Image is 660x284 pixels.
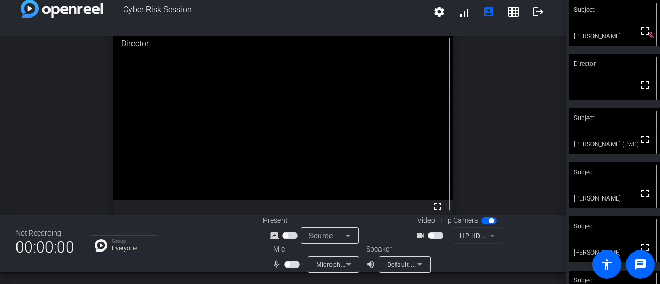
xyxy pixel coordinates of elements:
[272,258,284,271] mat-icon: mic_none
[366,244,428,255] div: Speaker
[113,30,453,58] div: Director
[270,229,282,242] mat-icon: screen_share_outline
[601,258,613,271] mat-icon: accessibility
[634,258,647,271] mat-icon: message
[569,162,660,182] div: Subject
[263,215,366,226] div: Present
[569,54,660,74] div: Director
[15,228,74,239] div: Not Recording
[569,216,660,236] div: Subject
[569,108,660,128] div: Subject
[416,229,428,242] mat-icon: videocam_outline
[639,133,651,145] mat-icon: fullscreen
[263,244,366,255] div: Mic
[507,6,520,18] mat-icon: grid_on
[639,79,651,91] mat-icon: fullscreen
[366,258,378,271] mat-icon: volume_up
[112,239,154,244] p: Group
[639,241,651,254] mat-icon: fullscreen
[112,245,154,252] p: Everyone
[433,6,445,18] mat-icon: settings
[432,200,444,212] mat-icon: fullscreen
[309,231,333,240] span: Source
[639,25,651,37] mat-icon: fullscreen
[639,187,651,199] mat-icon: fullscreen
[387,260,439,269] span: Default - AirPods
[532,6,544,18] mat-icon: logout
[95,239,107,252] img: Chat Icon
[440,215,478,226] span: Flip Camera
[483,6,495,18] mat-icon: account_box
[316,260,544,269] span: Microphone Array (Intel® Smart Sound Technology for Digital Microphones)
[417,215,435,226] span: Video
[15,235,74,260] span: 00:00:00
